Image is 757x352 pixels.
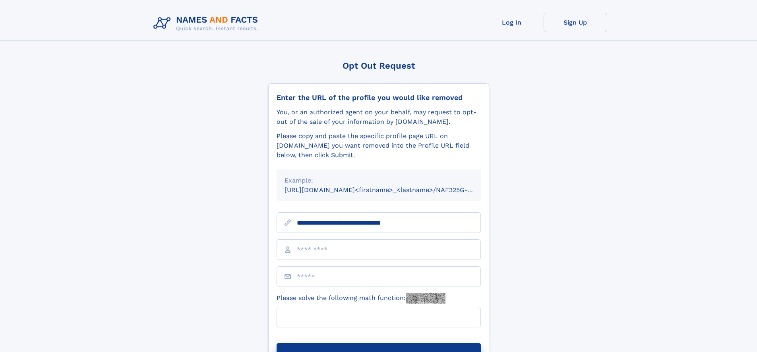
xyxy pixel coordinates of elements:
small: [URL][DOMAIN_NAME]<firstname>_<lastname>/NAF325G-xxxxxxxx [285,186,496,194]
div: Please copy and paste the specific profile page URL on [DOMAIN_NAME] you want removed into the Pr... [277,131,481,160]
a: Log In [480,13,544,32]
img: Logo Names and Facts [150,13,265,34]
a: Sign Up [544,13,607,32]
div: Opt Out Request [268,61,489,71]
div: You, or an authorized agent on your behalf, may request to opt-out of the sale of your informatio... [277,108,481,127]
label: Please solve the following math function: [277,293,445,304]
div: Example: [285,176,473,185]
div: Enter the URL of the profile you would like removed [277,93,481,102]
